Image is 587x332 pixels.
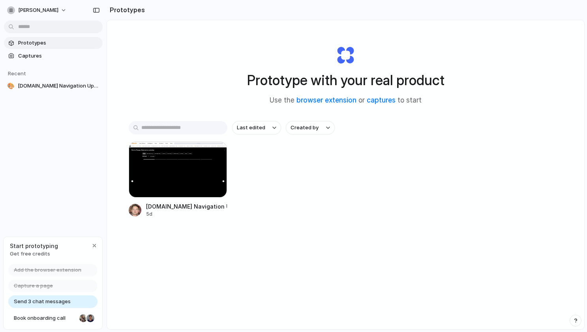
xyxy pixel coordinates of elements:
a: Surfline.com Navigation Update[DOMAIN_NAME] Navigation Update5d [129,142,227,218]
span: Recent [8,70,26,76]
span: [PERSON_NAME] [18,6,58,14]
a: Book onboarding call [8,312,98,325]
span: Capture a page [14,282,53,290]
div: Christian Iacullo [86,313,95,323]
span: Captures [18,52,99,60]
button: Created by [286,121,335,134]
span: Use the or to start [270,95,422,106]
button: Last edited [232,121,281,134]
a: browser extension [296,96,356,104]
span: Start prototyping [10,242,58,250]
div: Nicole Kubica [79,313,88,323]
h2: Prototypes [107,5,145,15]
div: 🎨 [7,82,15,90]
span: Send 3 chat messages [14,298,71,306]
button: [PERSON_NAME] [4,4,71,17]
span: [DOMAIN_NAME] Navigation Update [18,82,99,90]
span: Add the browser extension [14,266,81,274]
span: Created by [291,124,319,132]
span: Get free credits [10,250,58,258]
h1: Prototype with your real product [247,70,444,91]
div: 5d [146,211,227,218]
a: captures [367,96,396,104]
span: Book onboarding call [14,314,76,322]
a: 🎨[DOMAIN_NAME] Navigation Update [4,80,103,92]
span: Last edited [237,124,265,132]
a: Prototypes [4,37,103,49]
a: Captures [4,50,103,62]
div: [DOMAIN_NAME] Navigation Update [146,202,227,211]
span: Prototypes [18,39,99,47]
